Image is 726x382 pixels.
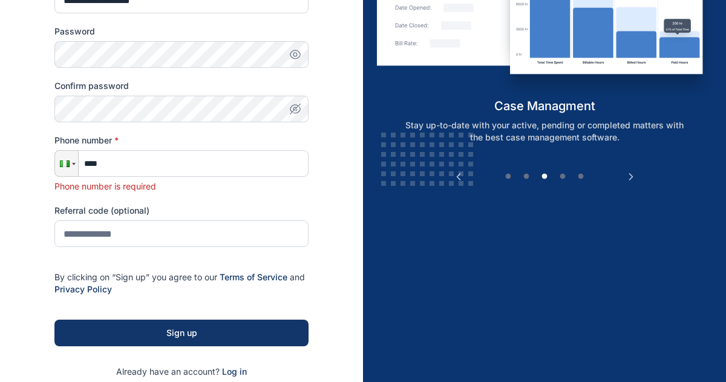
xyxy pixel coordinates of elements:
p: By clicking on “Sign up” you agree to our and [54,271,309,295]
label: Referral code (optional) [54,205,309,217]
label: Password [54,25,309,38]
button: 2 [520,171,532,183]
button: Next [625,171,637,183]
div: Sign up [74,327,289,339]
label: Confirm password [54,80,309,92]
a: Privacy Policy [54,284,112,294]
div: Nigeria: + 234 [55,151,78,176]
button: Previous [453,171,465,183]
button: 5 [575,171,587,183]
p: Already have an account? [54,366,309,378]
button: 1 [502,171,514,183]
label: Phone number [54,134,309,147]
button: Sign up [54,320,309,346]
button: 3 [538,171,551,183]
button: 4 [557,171,569,183]
h5: case managment [377,97,713,114]
span: Phone number is required [54,180,309,193]
a: Log in [222,366,247,377]
p: Stay up-to-date with your active, pending or completed matters with the best case management soft... [390,119,699,143]
a: Terms of Service [220,272,287,282]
